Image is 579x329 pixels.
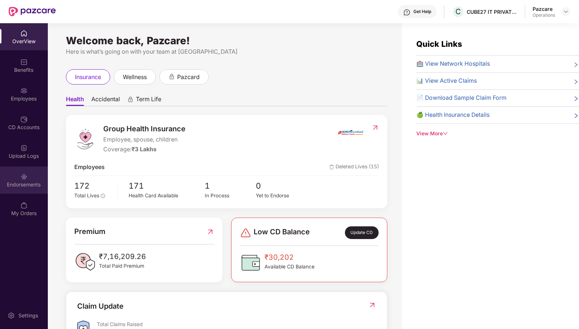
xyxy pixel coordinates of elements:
[573,95,579,103] span: right
[129,180,205,192] span: 171
[20,173,28,180] img: svg+xml;base64,PHN2ZyBpZD0iRW5kb3JzZW1lbnRzIiB4bWxucz0iaHR0cDovL3d3dy53My5vcmcvMjAwMC9zdmciIHdpZH...
[443,131,448,136] span: down
[74,180,112,192] span: 172
[91,95,120,106] span: Accidental
[20,116,28,123] img: svg+xml;base64,PHN2ZyBpZD0iQ0RfQWNjb3VudHMiIGRhdGEtbmFtZT0iQ0QgQWNjb3VudHMiIHhtbG5zPSJodHRwOi8vd3...
[74,193,99,198] span: Total Lives
[467,8,517,15] div: CUBE27 IT PRIVATE LIMITED
[416,94,507,103] span: 📄 Download Sample Claim Form
[20,144,28,152] img: svg+xml;base64,PHN2ZyBpZD0iVXBsb2FkX0xvZ3MiIGRhdGEtbmFtZT0iVXBsb2FkIExvZ3MiIHhtbG5zPSJodHRwOi8vd3...
[205,192,256,200] div: In Process
[132,146,157,153] span: ₹3 Lakhs
[74,251,96,273] img: PaidPremiumIcon
[573,112,579,120] span: right
[168,73,175,80] div: animation
[329,165,334,169] img: deleteIcon
[99,262,146,270] span: Total Paid Premium
[66,38,387,44] div: Welcome back, Pazcare!
[240,227,251,239] img: svg+xml;base64,PHN2ZyBpZD0iRGFuZ2VyLTMyeDMyIiB4bWxucz0iaHR0cDovL3d3dy53My5vcmcvMjAwMC9zdmciIHdpZH...
[103,135,186,144] span: Employee, spouse, children
[403,9,411,16] img: svg+xml;base64,PHN2ZyBpZD0iSGVscC0zMngzMiIgeG1sbnM9Imh0dHA6Ly93d3cudzMub3JnLzIwMDAvc3ZnIiB3aWR0aD...
[123,73,147,82] span: wellness
[177,73,200,82] span: pazcard
[256,180,307,192] span: 0
[329,163,379,172] span: Deleted Lives (15)
[416,39,462,49] span: Quick Links
[533,5,555,12] div: Pazcare
[416,77,477,86] span: 📊 View Active Claims
[103,123,186,135] span: Group Health Insurance
[205,180,256,192] span: 1
[16,312,40,319] div: Settings
[129,192,205,200] div: Health Card Available
[573,61,579,69] span: right
[74,226,105,237] span: Premium
[256,192,307,200] div: Yet to Endorse
[99,251,146,262] span: ₹7,16,209.26
[416,59,490,69] span: 🏥 View Network Hospitals
[136,95,161,106] span: Term Life
[413,9,431,15] div: Get Help
[533,12,555,18] div: Operations
[207,226,214,237] img: RedirectIcon
[8,312,15,319] img: svg+xml;base64,PHN2ZyBpZD0iU2V0dGluZy0yMHgyMCIgeG1sbnM9Imh0dHA6Ly93d3cudzMub3JnLzIwMDAvc3ZnIiB3aW...
[345,226,379,239] div: Update CD
[416,111,490,120] span: 🍏 Health Insurance Details
[264,263,315,271] span: Available CD Balance
[74,163,105,172] span: Employees
[563,9,569,15] img: svg+xml;base64,PHN2ZyBpZD0iRHJvcGRvd24tMzJ4MzIiIHhtbG5zPSJodHRwOi8vd3d3LnczLm9yZy8yMDAwL3N2ZyIgd2...
[97,321,376,328] div: Total Claims Raised
[77,301,124,312] div: Claim Update
[20,202,28,209] img: svg+xml;base64,PHN2ZyBpZD0iTXlfT3JkZXJzIiBkYXRhLW5hbWU9Ik15IE9yZGVycyIgeG1sbnM9Imh0dHA6Ly93d3cudz...
[9,7,56,16] img: New Pazcare Logo
[20,30,28,37] img: svg+xml;base64,PHN2ZyBpZD0iSG9tZSIgeG1sbnM9Imh0dHA6Ly93d3cudzMub3JnLzIwMDAvc3ZnIiB3aWR0aD0iMjAiIG...
[66,95,84,106] span: Health
[337,123,364,141] img: insurerIcon
[74,128,96,150] img: logo
[455,7,461,16] span: C
[127,96,134,103] div: animation
[573,78,579,86] span: right
[103,145,186,154] div: Coverage:
[101,194,105,198] span: info-circle
[264,252,315,263] span: ₹30,202
[368,301,376,309] img: RedirectIcon
[20,87,28,94] img: svg+xml;base64,PHN2ZyBpZD0iRW1wbG95ZWVzIiB4bWxucz0iaHR0cDovL3d3dy53My5vcmcvMjAwMC9zdmciIHdpZHRoPS...
[254,226,310,239] span: Low CD Balance
[371,124,379,131] img: RedirectIcon
[75,73,101,82] span: insurance
[20,58,28,66] img: svg+xml;base64,PHN2ZyBpZD0iQmVuZWZpdHMiIHhtbG5zPSJodHRwOi8vd3d3LnczLm9yZy8yMDAwL3N2ZyIgd2lkdGg9Ij...
[66,47,387,56] div: Here is what’s going on with your team at [GEOGRAPHIC_DATA]
[240,252,262,274] img: CDBalanceIcon
[416,130,579,138] div: View More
